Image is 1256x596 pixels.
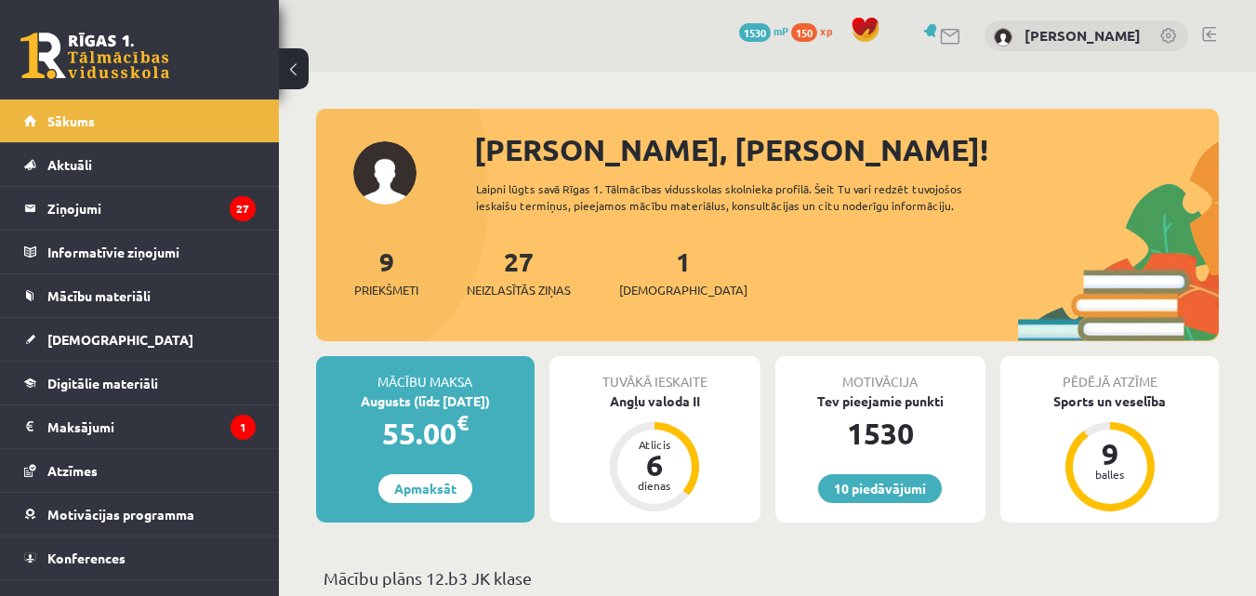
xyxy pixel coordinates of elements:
[820,23,832,38] span: xp
[627,480,682,491] div: dienas
[24,143,256,186] a: Aktuāli
[549,391,760,411] div: Angļu valoda II
[24,536,256,579] a: Konferences
[619,245,747,299] a: 1[DEMOGRAPHIC_DATA]
[24,405,256,448] a: Maksājumi1
[775,391,986,411] div: Tev pieejamie punkti
[791,23,841,38] a: 150 xp
[1000,391,1219,411] div: Sports un veselība
[24,274,256,317] a: Mācību materiāli
[47,231,256,273] legend: Informatīvie ziņojumi
[316,391,535,411] div: Augusts (līdz [DATE])
[994,28,1012,46] img: Roberta Visocka
[47,287,151,304] span: Mācību materiāli
[230,196,256,221] i: 27
[1025,26,1141,45] a: [PERSON_NAME]
[354,245,418,299] a: 9Priekšmeti
[467,245,571,299] a: 27Neizlasītās ziņas
[378,474,472,503] a: Apmaksāt
[24,99,256,142] a: Sākums
[1000,356,1219,391] div: Pēdējā atzīme
[549,356,760,391] div: Tuvākā ieskaite
[627,450,682,480] div: 6
[231,415,256,440] i: 1
[324,565,1211,590] p: Mācību plāns 12.b3 JK klase
[775,356,986,391] div: Motivācija
[47,550,126,566] span: Konferences
[1082,439,1138,469] div: 9
[791,23,817,42] span: 150
[24,362,256,404] a: Digitālie materiāli
[24,493,256,536] a: Motivācijas programma
[354,281,418,299] span: Priekšmeti
[476,180,1018,214] div: Laipni lūgts savā Rīgas 1. Tālmācības vidusskolas skolnieka profilā. Šeit Tu vari redzēt tuvojošo...
[47,375,158,391] span: Digitālie materiāli
[316,356,535,391] div: Mācību maksa
[47,506,194,523] span: Motivācijas programma
[818,474,942,503] a: 10 piedāvājumi
[47,405,256,448] legend: Maksājumi
[316,411,535,456] div: 55.00
[47,156,92,173] span: Aktuāli
[775,411,986,456] div: 1530
[467,281,571,299] span: Neizlasītās ziņas
[24,231,256,273] a: Informatīvie ziņojumi
[773,23,788,38] span: mP
[739,23,788,38] a: 1530 mP
[47,187,256,230] legend: Ziņojumi
[627,439,682,450] div: Atlicis
[739,23,771,42] span: 1530
[47,462,98,479] span: Atzīmes
[549,391,760,514] a: Angļu valoda II Atlicis 6 dienas
[1082,469,1138,480] div: balles
[20,33,169,79] a: Rīgas 1. Tālmācības vidusskola
[24,318,256,361] a: [DEMOGRAPHIC_DATA]
[474,127,1219,172] div: [PERSON_NAME], [PERSON_NAME]!
[47,113,95,129] span: Sākums
[24,187,256,230] a: Ziņojumi27
[24,449,256,492] a: Atzīmes
[456,409,469,436] span: €
[47,331,193,348] span: [DEMOGRAPHIC_DATA]
[1000,391,1219,514] a: Sports un veselība 9 balles
[619,281,747,299] span: [DEMOGRAPHIC_DATA]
